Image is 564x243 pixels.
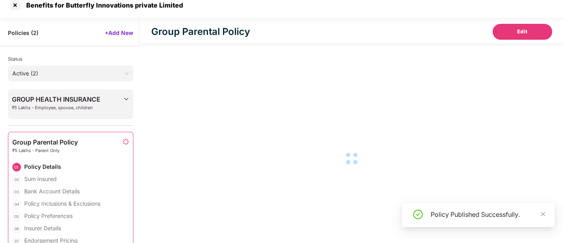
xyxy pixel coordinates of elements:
[24,187,80,195] div: Bank Account Details
[12,163,21,172] div: 01
[12,67,129,79] span: Active (2)
[24,212,73,220] div: Policy Preferences
[12,212,21,221] div: 05
[8,56,22,62] span: Status
[105,29,133,37] span: +Add New
[12,139,78,146] span: Group Parental Policy
[12,224,21,233] div: 06
[12,148,78,153] span: ₹5 Lakhs - Parent Only
[24,163,61,170] div: Policy Details
[12,200,21,208] div: 04
[24,224,61,232] div: Insurer Details
[151,25,250,39] div: Group Parental Policy
[12,175,21,184] div: 02
[540,211,546,217] span: close
[493,24,552,40] button: Edit
[24,175,57,183] div: Sum Insured
[12,96,100,103] span: GROUP HEALTH INSURANCE
[12,105,100,110] span: ₹5 Lakhs - Employee, spouse, children
[12,187,21,196] div: 03
[517,28,528,36] span: Edit
[123,96,129,102] img: svg+xml;base64,PHN2ZyBpZD0iRHJvcGRvd24tMzJ4MzIiIHhtbG5zPSJodHRwOi8vd3d3LnczLm9yZy8yMDAwL3N2ZyIgd2...
[413,210,423,219] span: check-circle
[24,200,100,207] div: Policy Inclusions & Exclusions
[21,1,183,9] div: Benefits for Butterfly Innovations private Limited
[8,29,38,37] span: Policies ( 2 )
[431,210,545,219] div: Policy Published Successfully.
